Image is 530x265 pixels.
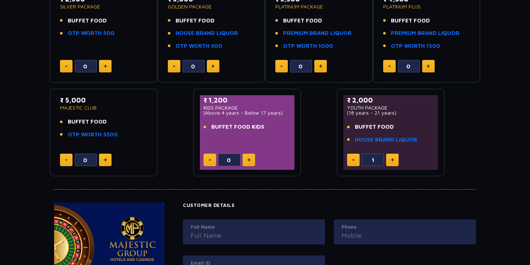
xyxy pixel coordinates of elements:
label: Phone [342,223,468,231]
img: plus [391,158,394,162]
img: minus [65,160,67,161]
p: GOLDEN PACKAGE [168,4,255,9]
a: PREMIUM BRAND LIQUOR [391,29,459,37]
img: minus [65,66,67,67]
img: minus [209,160,211,161]
label: Full Name [191,223,317,231]
img: plus [247,158,251,162]
span: BUFFET FOOD [283,17,322,25]
img: plus [104,158,107,162]
input: Full Name [191,230,317,240]
span: BUFFET FOOD [68,118,107,126]
img: minus [352,160,354,161]
img: plus [211,64,215,68]
p: (Above 4 years - Below 17 years) [204,110,291,115]
span: BUFFET FOOD [68,17,107,25]
img: plus [319,64,322,68]
a: PREMIUM BRAND LIQUOR [283,29,351,37]
p: ₹ 5,000 [60,95,147,105]
p: PLATINUM PACKAGE [275,4,363,9]
span: BUFFET FOOD KIDS [211,123,264,131]
a: OTP WORTH 500 [176,42,222,50]
p: MAJESTIC CLUB [60,105,147,110]
p: ₹ 2,000 [347,95,434,105]
a: OTP WORTH 5500 [68,130,118,139]
a: OTP WORTH 1000 [283,42,333,50]
p: SILVER PACKAGE [60,4,147,9]
img: minus [173,66,175,67]
p: KIDS PACKAGE [204,105,291,110]
p: (18 years - 21 years) [347,110,434,115]
a: HOUSE BRAND LIQUOR [176,29,238,37]
img: plus [427,64,430,68]
img: minus [388,66,391,67]
img: minus [280,66,283,67]
p: PLATINUM PLUS [383,4,470,9]
span: BUFFET FOOD [391,17,430,25]
input: Mobile [342,230,468,240]
a: OTP WORTH 500 [68,29,114,37]
h4: Customer Details [183,203,476,208]
p: ₹ 1,200 [204,95,291,105]
a: HOUSE BRAND LIQUOR [355,136,417,144]
a: OTP WORTH 1500 [391,42,440,50]
p: YOUTH PACKAGE [347,105,434,110]
span: BUFFET FOOD [176,17,215,25]
span: BUFFET FOOD [355,123,394,131]
img: plus [104,64,107,68]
